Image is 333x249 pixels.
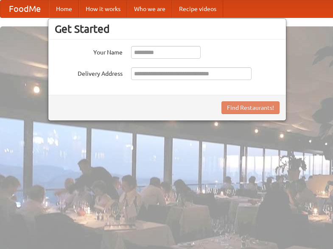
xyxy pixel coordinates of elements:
[221,101,280,114] button: Find Restaurants!
[79,0,127,17] a: How it works
[172,0,223,17] a: Recipe videos
[127,0,172,17] a: Who we are
[49,0,79,17] a: Home
[55,23,280,35] h3: Get Started
[55,46,123,57] label: Your Name
[0,0,49,17] a: FoodMe
[55,67,123,78] label: Delivery Address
